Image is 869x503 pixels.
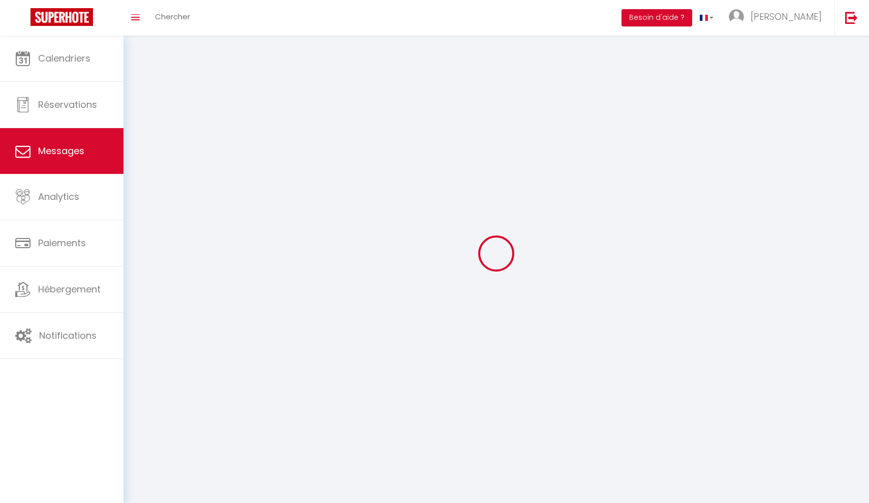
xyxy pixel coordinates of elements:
span: [PERSON_NAME] [751,10,822,23]
span: Paiements [38,236,86,249]
img: ... [729,9,744,24]
img: Super Booking [30,8,93,26]
img: logout [845,11,858,24]
span: Analytics [38,190,79,203]
span: Hébergement [38,283,101,295]
span: Messages [38,144,84,157]
span: Calendriers [38,52,90,65]
span: Notifications [39,329,97,342]
button: Besoin d'aide ? [622,9,692,26]
button: Ouvrir le widget de chat LiveChat [8,4,39,35]
span: Chercher [155,11,190,22]
span: Réservations [38,98,97,111]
